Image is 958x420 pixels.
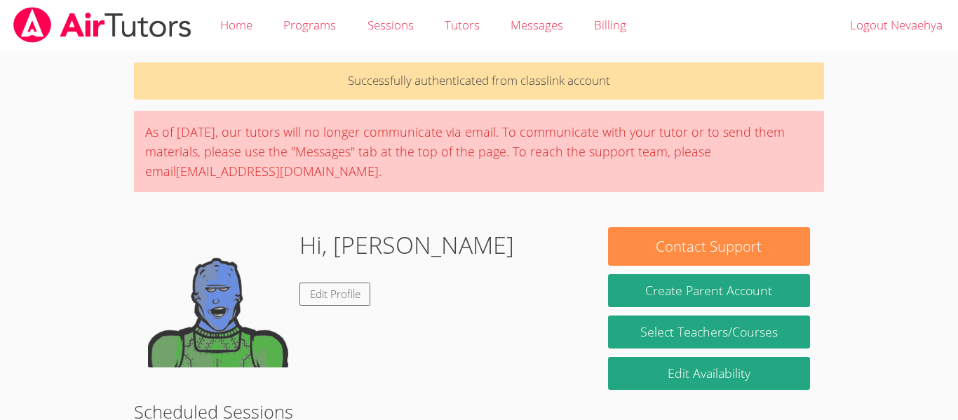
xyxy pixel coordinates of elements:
[608,316,810,348] a: Select Teachers/Courses
[608,274,810,307] button: Create Parent Account
[148,227,288,367] img: default.png
[299,283,371,306] a: Edit Profile
[511,17,563,33] span: Messages
[12,7,193,43] img: airtutors_banner-c4298cdbf04f3fff15de1276eac7730deb9818008684d7c2e4769d2f7ddbe033.png
[608,357,810,390] a: Edit Availability
[299,227,514,263] h1: Hi, [PERSON_NAME]
[608,227,810,266] button: Contact Support
[134,111,824,192] div: As of [DATE], our tutors will no longer communicate via email. To communicate with your tutor or ...
[134,62,824,100] p: Successfully authenticated from classlink account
